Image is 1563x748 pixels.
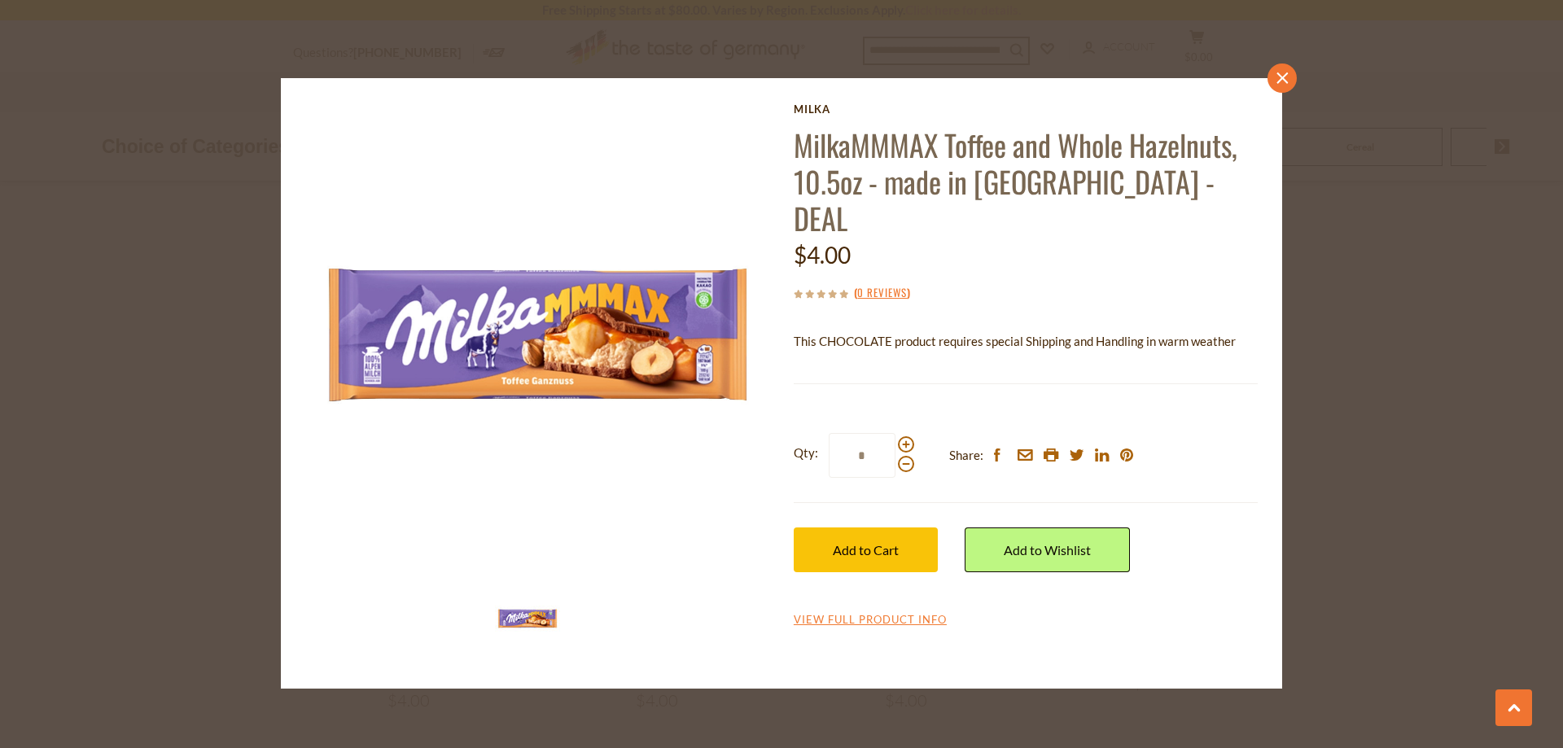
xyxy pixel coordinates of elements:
[495,586,560,651] img: Milka MMMAX Toffee & Whole Hazelnuts
[833,542,899,558] span: Add to Cart
[794,103,1258,116] a: Milka
[305,103,770,567] img: Milka MMMAX Toffee & Whole Hazelnuts
[809,364,1258,384] li: We will ship this product in heat-protective packaging and ice during warm weather months or to w...
[965,527,1130,572] a: Add to Wishlist
[794,613,947,628] a: View Full Product Info
[829,433,895,478] input: Qty:
[794,527,938,572] button: Add to Cart
[794,123,1237,239] a: MilkaMMMAX Toffee and Whole Hazelnuts, 10.5oz - made in [GEOGRAPHIC_DATA] - DEAL
[949,445,983,466] span: Share:
[857,284,907,302] a: 0 Reviews
[794,331,1258,352] p: This CHOCOLATE product requires special Shipping and Handling in warm weather
[794,241,851,269] span: $4.00
[794,443,818,463] strong: Qty:
[854,284,910,300] span: ( )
